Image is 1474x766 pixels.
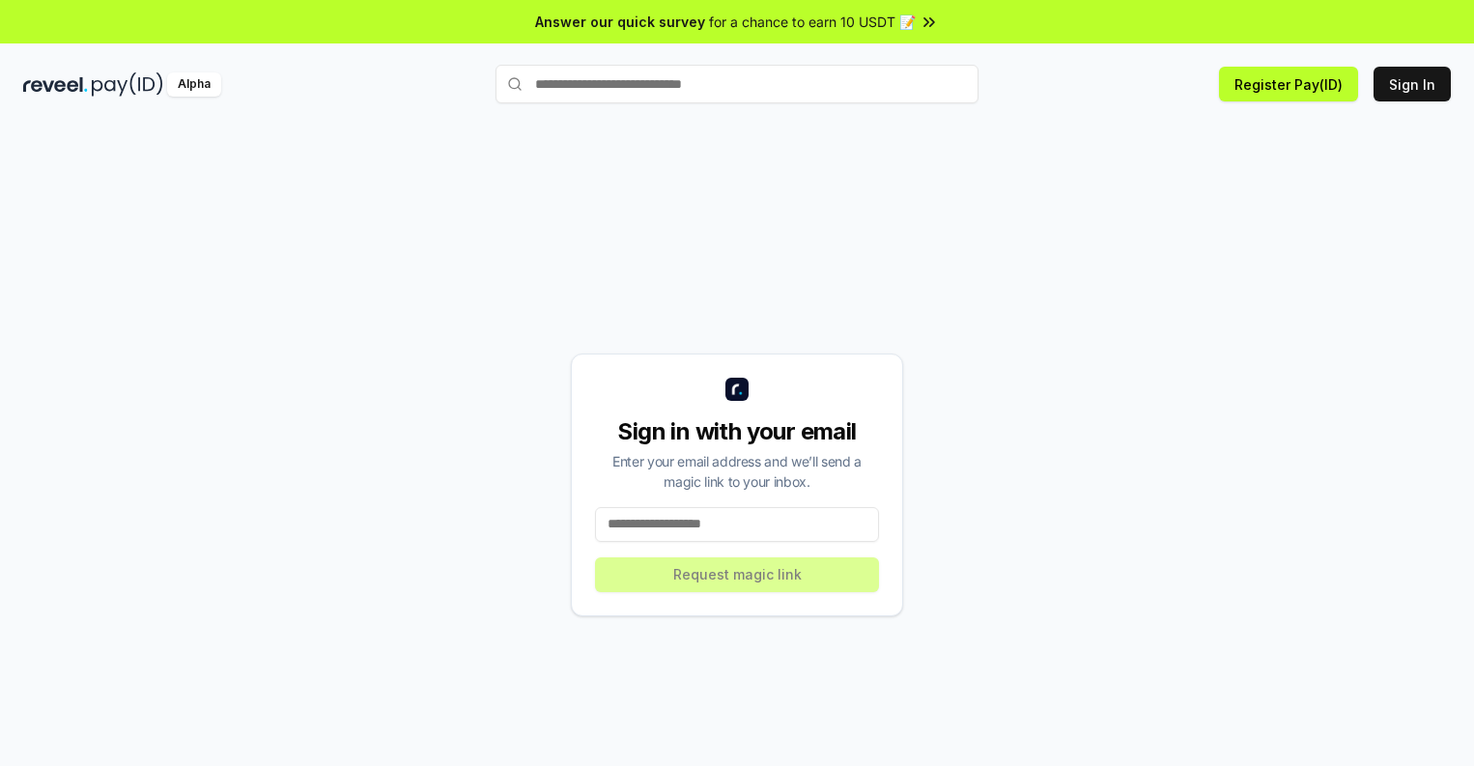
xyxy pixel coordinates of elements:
span: for a chance to earn 10 USDT 📝 [709,12,916,32]
img: reveel_dark [23,72,88,97]
button: Sign In [1374,67,1451,101]
img: pay_id [92,72,163,97]
span: Answer our quick survey [535,12,705,32]
div: Alpha [167,72,221,97]
img: logo_small [725,378,749,401]
button: Register Pay(ID) [1219,67,1358,101]
div: Enter your email address and we’ll send a magic link to your inbox. [595,451,879,492]
div: Sign in with your email [595,416,879,447]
